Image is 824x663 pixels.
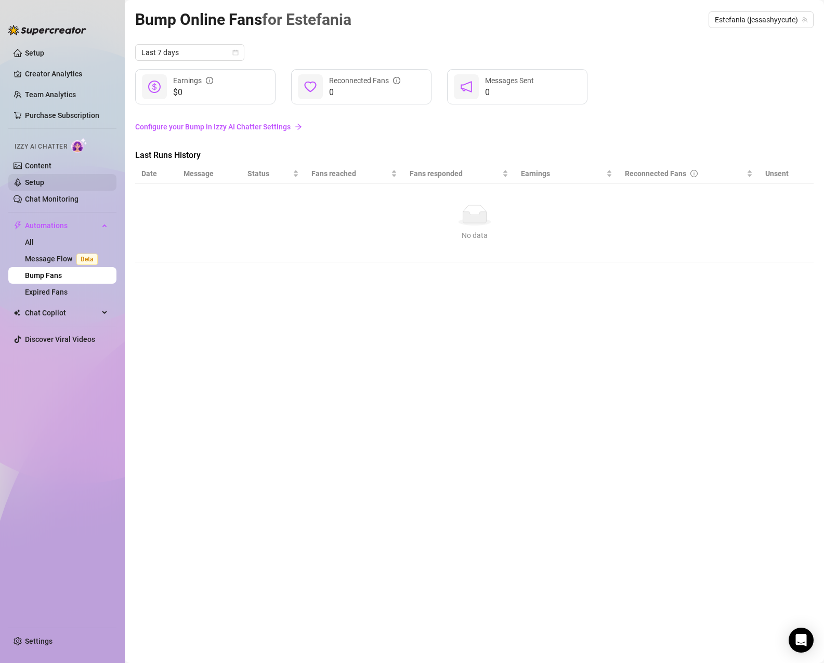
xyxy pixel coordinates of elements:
span: Fans reached [311,168,389,179]
a: Purchase Subscription [25,111,99,120]
span: 0 [329,86,400,99]
a: Team Analytics [25,90,76,99]
span: Last Runs History [135,149,310,162]
span: Last 7 days [141,45,238,60]
span: info-circle [393,77,400,84]
a: Bump Fans [25,271,62,280]
span: Estefania (jessashyycute) [715,12,807,28]
span: 0 [485,86,534,99]
span: info-circle [206,77,213,84]
a: Configure your Bump in Izzy AI Chatter Settings [135,121,814,132]
th: Fans responded [403,164,514,184]
div: No data [146,230,803,241]
a: Message FlowBeta [25,255,102,263]
a: Setup [25,178,44,187]
span: Chat Copilot [25,304,99,321]
span: Automations [25,217,99,234]
th: Date [135,164,177,184]
a: Expired Fans [25,288,68,296]
div: Earnings [173,75,213,86]
a: Chat Monitoring [25,195,79,203]
th: Unsent [759,164,795,184]
a: Settings [25,637,53,645]
span: Beta [76,254,98,265]
img: logo-BBDzfeDw.svg [8,25,86,35]
span: dollar [148,81,161,93]
span: $0 [173,86,213,99]
th: Earnings [515,164,619,184]
th: Message [177,164,241,184]
div: Open Intercom Messenger [789,628,814,653]
span: notification [460,81,473,93]
span: thunderbolt [14,221,22,230]
span: Earnings [521,168,604,179]
span: for Estefania [262,10,351,29]
article: Bump Online Fans [135,7,351,32]
a: Content [25,162,51,170]
a: Creator Analytics [25,65,108,82]
span: info-circle [690,170,698,177]
img: Chat Copilot [14,309,20,316]
span: Messages Sent [485,76,534,85]
th: Fans reached [305,164,403,184]
div: Reconnected Fans [625,168,744,179]
span: heart [304,81,317,93]
a: Discover Viral Videos [25,335,95,343]
span: arrow-right [295,123,302,130]
a: All [25,238,34,246]
span: Izzy AI Chatter [15,142,67,152]
a: Setup [25,49,44,57]
span: Fans responded [410,168,500,179]
div: Reconnected Fans [329,75,400,86]
img: AI Chatter [71,138,87,153]
span: Status [247,168,291,179]
span: calendar [232,49,239,56]
span: team [802,17,808,23]
th: Status [241,164,305,184]
a: Configure your Bump in Izzy AI Chatter Settingsarrow-right [135,117,814,137]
